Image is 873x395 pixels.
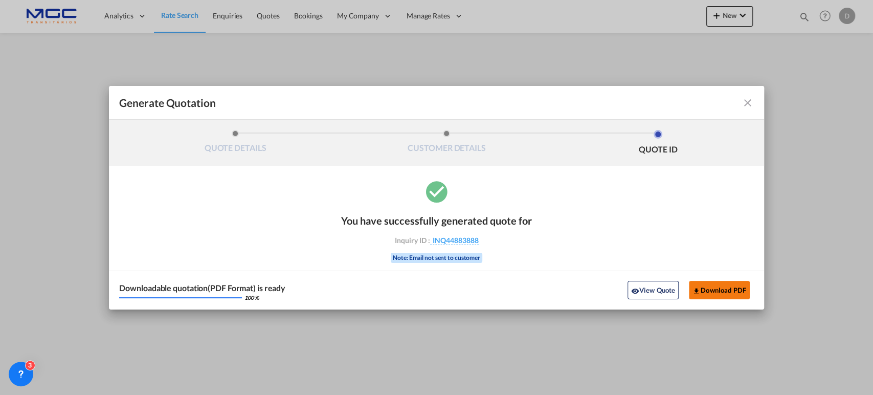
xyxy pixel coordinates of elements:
[430,236,479,245] span: INQ44883888
[631,287,639,295] md-icon: icon-eye
[742,97,754,109] md-icon: icon-close fg-AAA8AD cursor m-0
[341,130,552,158] li: CUSTOMER DETAILS
[689,281,750,299] button: Download PDF
[244,295,259,300] div: 100 %
[129,130,341,158] li: QUOTE DETAILS
[391,253,482,263] div: Note: Email not sent to customer
[424,179,450,204] md-icon: icon-checkbox-marked-circle
[377,236,496,245] div: Inquiry ID :
[119,284,285,292] div: Downloadable quotation(PDF Format) is ready
[109,86,764,310] md-dialog: Generate QuotationQUOTE ...
[692,287,701,295] md-icon: icon-download
[119,96,215,109] span: Generate Quotation
[341,214,532,227] div: You have successfully generated quote for
[628,281,679,299] button: icon-eyeView Quote
[552,130,764,158] li: QUOTE ID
